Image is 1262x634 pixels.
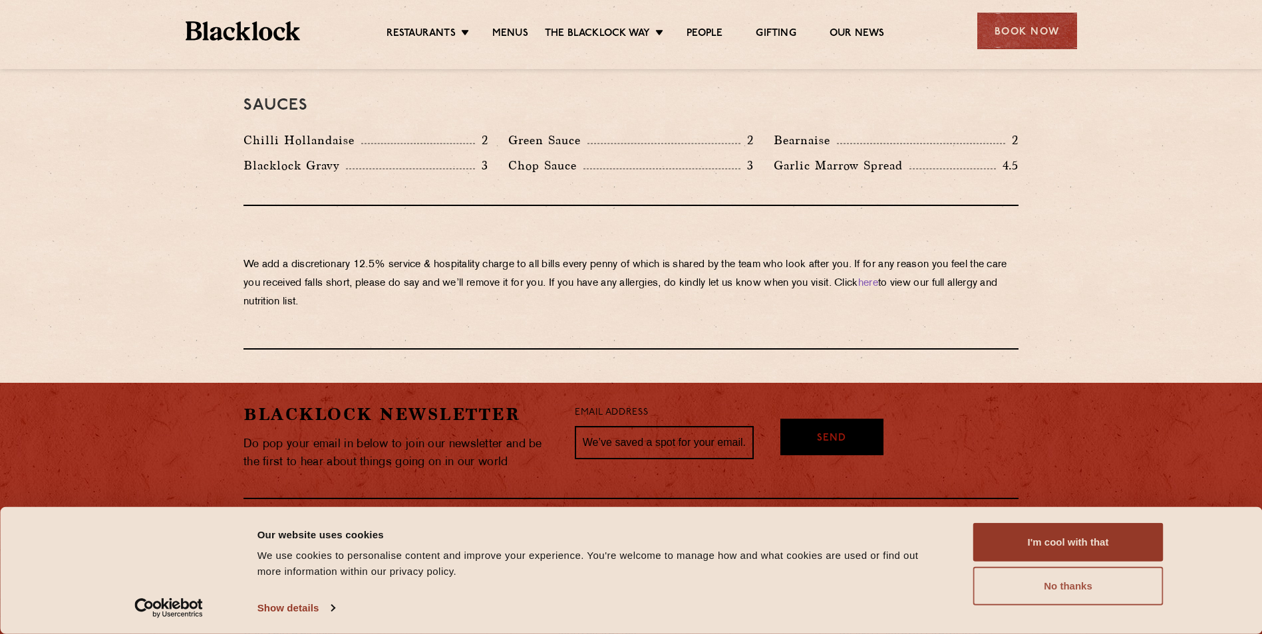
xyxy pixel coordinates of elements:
a: People [687,27,722,42]
p: Green Sauce [508,131,587,150]
p: Blacklock Gravy [243,156,346,175]
img: BL_Textured_Logo-footer-cropped.svg [186,21,301,41]
p: 2 [1005,132,1019,149]
p: 2 [740,132,754,149]
input: We’ve saved a spot for your email... [575,426,754,459]
label: Email Address [575,405,648,421]
a: Gifting [756,27,796,42]
a: here [858,278,878,288]
p: 3 [475,157,488,174]
p: We add a discretionary 12.5% service & hospitality charge to all bills every penny of which is sh... [243,256,1019,312]
span: Send [817,431,846,447]
p: Do pop your email in below to join our newsletter and be the first to hear about things going on ... [243,435,555,471]
p: 3 [740,157,754,174]
div: We use cookies to personalise content and improve your experience. You're welcome to manage how a... [257,548,943,580]
h2: Blacklock Newsletter [243,403,555,426]
a: Show details [257,598,335,618]
button: I'm cool with that [973,523,1164,562]
a: Restaurants [387,27,456,42]
a: Usercentrics Cookiebot - opens in a new window [110,598,227,618]
p: Bearnaise [774,131,837,150]
button: No thanks [973,567,1164,605]
a: Our News [830,27,885,42]
p: Chilli Hollandaise [243,131,361,150]
a: The Blacklock Way [545,27,650,42]
p: Garlic Marrow Spread [774,156,909,175]
a: Menus [492,27,528,42]
p: Chop Sauce [508,156,583,175]
h3: Sauces [243,97,1019,114]
p: 4.5 [996,157,1019,174]
div: Our website uses cookies [257,526,943,542]
div: Book Now [977,13,1077,49]
p: 2 [475,132,488,149]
